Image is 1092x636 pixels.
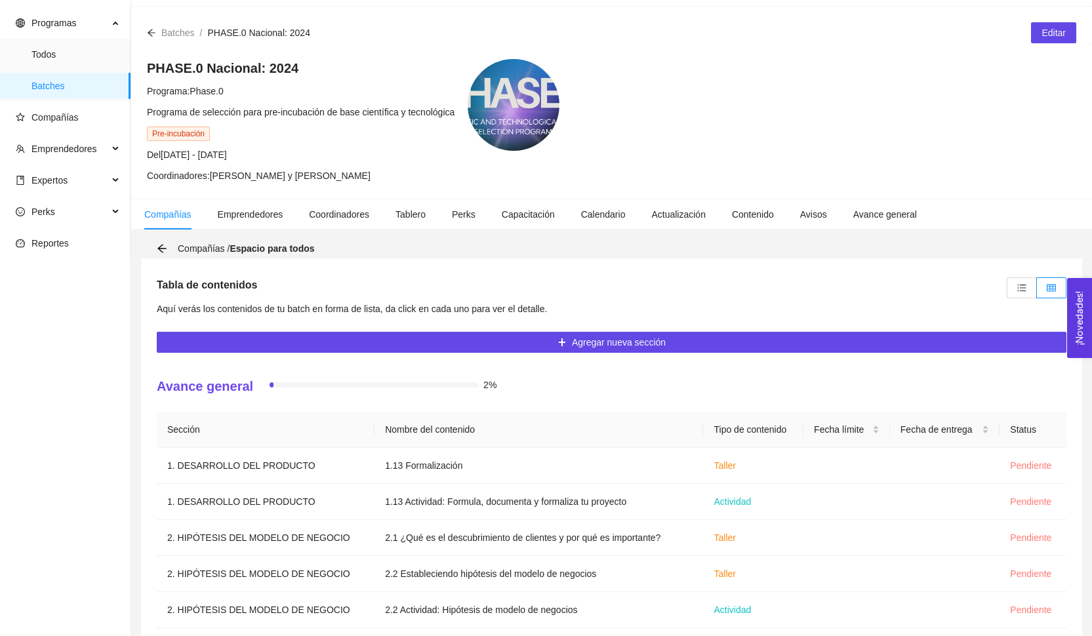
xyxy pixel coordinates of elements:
span: Fecha límite [814,422,870,437]
span: Expertos [31,175,68,186]
td: 1.13 Formalización [374,448,703,484]
span: Agregar nueva sección [572,335,666,349]
span: table [1047,283,1056,292]
span: Reportes [31,238,69,248]
h4: Avance general [157,377,253,395]
span: Todos [31,41,120,68]
span: unordered-list [1017,283,1026,292]
span: Batches [31,73,120,99]
span: Pendiente [1010,460,1051,471]
button: plusAgregar nueva sección [157,332,1066,353]
span: Emprendedores [31,144,97,154]
td: 2. HIPÓTESIS DEL MODELO DE NEGOCIO [157,520,374,556]
span: Del [DATE] - [DATE] [147,149,227,160]
span: Fecha de entrega [900,422,980,437]
th: Nombre del contenido [374,412,703,448]
h5: Tabla de contenidos [157,277,258,293]
th: Sección [157,412,374,448]
span: Editar [1041,26,1066,40]
span: Tablero [395,209,426,220]
span: Actualización [651,209,706,220]
td: 2.1 ¿Qué es el descubrimiento de clientes y por qué es importante? [374,520,703,556]
span: Compañías [144,209,192,220]
span: Pendiente [1010,532,1051,543]
span: arrow-left [157,243,167,254]
span: star [16,113,25,122]
span: Pendiente [1010,568,1051,579]
th: Tipo de contenido [703,412,803,448]
span: Aquí verás los contenidos de tu batch en forma de lista, da click en cada uno para ver el detalle. [157,304,547,314]
span: Compañías [31,112,79,123]
td: 2.2 Actividad: Hipótesis de modelo de negocios [374,592,703,628]
span: Programas [31,18,76,28]
span: Pendiente [1010,496,1051,507]
span: Capacitación [502,209,555,220]
div: Volver [157,243,167,254]
span: dashboard [16,239,25,248]
span: Taller [714,568,735,579]
span: plus [557,338,567,348]
td: 1. DESARROLLO DEL PRODUCTO [157,448,374,484]
span: Pre-incubación [147,127,210,141]
span: Batches [161,28,195,38]
span: book [16,176,25,185]
span: Programa de selección para pre-incubación de base científica y tecnológica [147,107,455,117]
td: 1. DESARROLLO DEL PRODUCTO [157,484,374,520]
span: team [16,144,25,153]
span: Contenido [732,209,774,220]
td: 2. HIPÓTESIS DEL MODELO DE NEGOCIO [157,556,374,592]
span: global [16,18,25,28]
span: Coordinadores: [PERSON_NAME] y [PERSON_NAME] [147,170,371,181]
span: Calendario [581,209,626,220]
span: Pendiente [1010,605,1051,615]
span: smile [16,207,25,216]
span: Avance general [853,209,917,220]
td: 2.2 Estableciendo hipótesis del modelo de negocios [374,556,703,592]
span: Taller [714,460,735,471]
span: Actividad [714,496,751,507]
span: / [200,28,203,38]
td: 2. HIPÓTESIS DEL MODELO DE NEGOCIO [157,592,374,628]
span: Programa: Phase.0 [147,86,224,96]
span: Perks [452,209,475,220]
span: Perks [31,207,55,217]
button: Editar [1031,22,1076,43]
td: 1.13 Actividad: Formula, documenta y formaliza tu proyecto [374,484,703,520]
span: PHASE.0 Nacional: 2024 [207,28,310,38]
span: 2% [483,380,502,389]
span: Emprendedores [218,209,283,220]
strong: Espacio para todos [230,243,314,254]
span: Coordinadores [309,209,369,220]
button: Open Feedback Widget [1067,278,1092,358]
span: Compañías / [178,243,315,254]
span: Avisos [800,209,827,220]
span: Actividad [714,605,751,615]
h4: PHASE.0 Nacional: 2024 [147,59,455,77]
th: Status [1000,412,1066,448]
span: arrow-left [147,28,156,37]
span: Taller [714,532,735,543]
